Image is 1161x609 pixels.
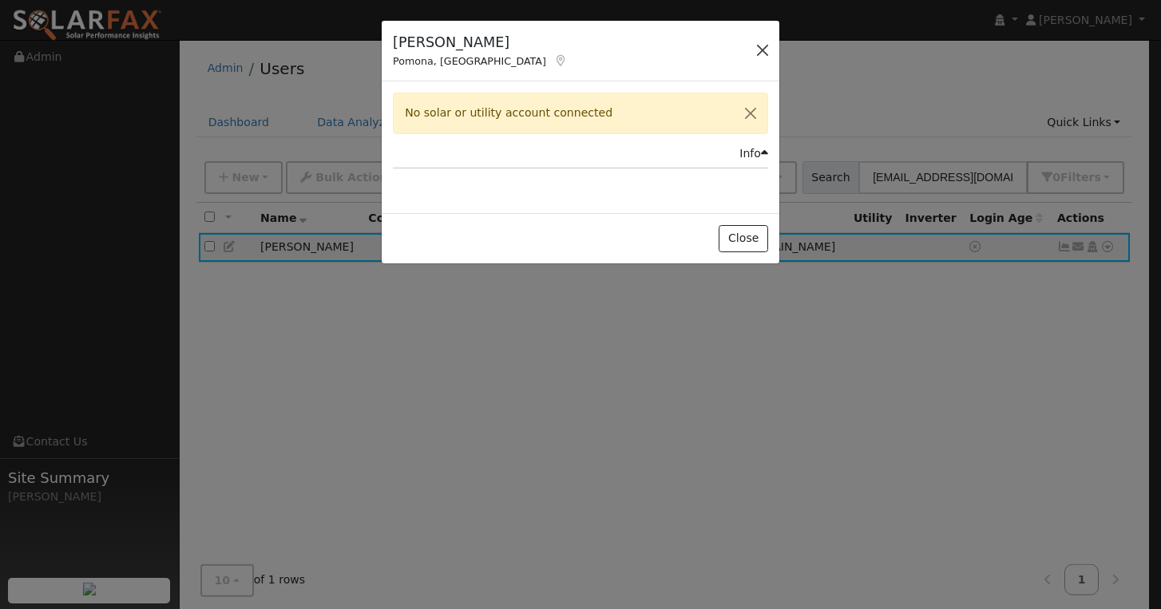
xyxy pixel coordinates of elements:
[393,32,568,53] h5: [PERSON_NAME]
[393,93,768,133] div: No solar or utility account connected
[739,145,768,162] div: Info
[393,55,546,67] span: Pomona, [GEOGRAPHIC_DATA]
[554,54,569,67] a: Map
[719,225,767,252] button: Close
[734,93,767,132] button: Close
